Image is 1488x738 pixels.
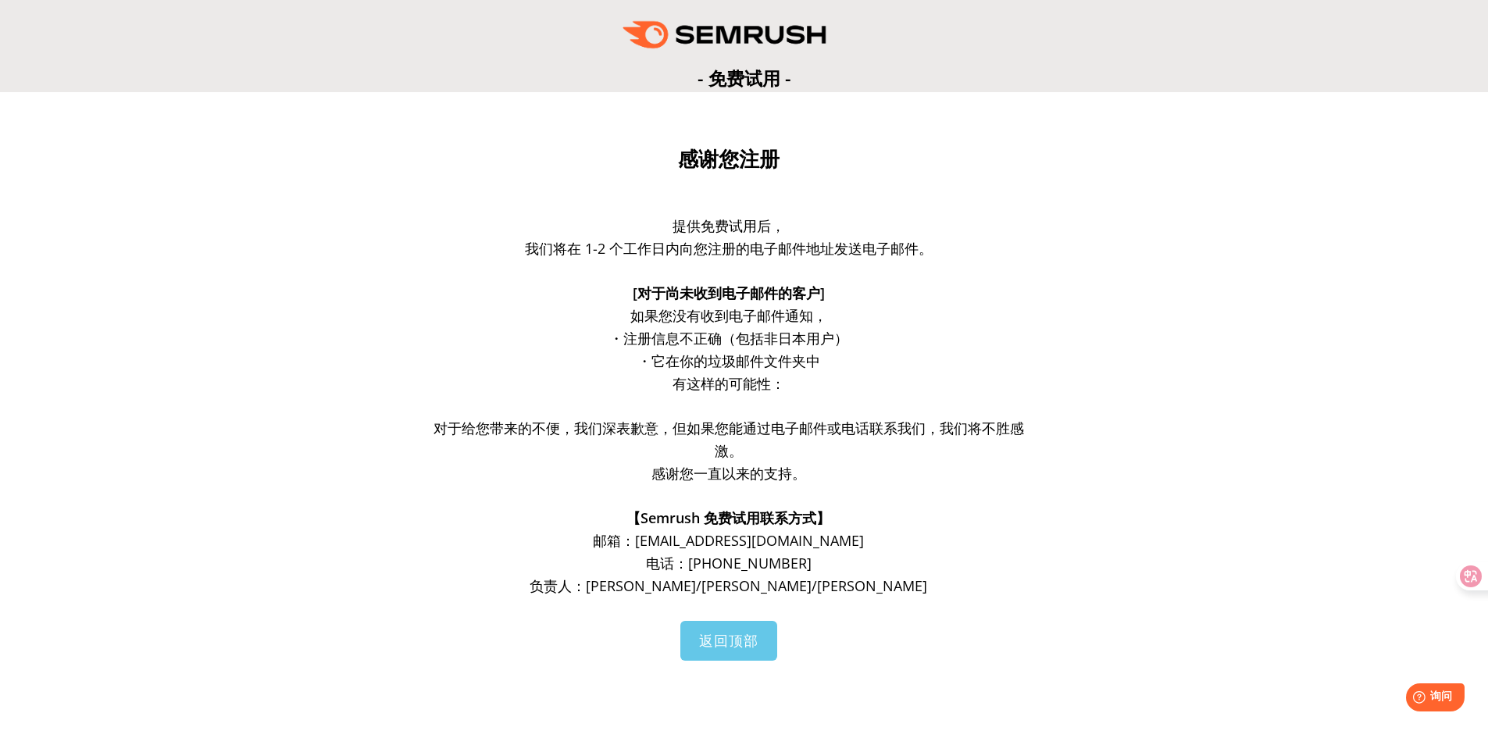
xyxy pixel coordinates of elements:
[698,66,791,91] font: - 免费试用 -
[635,531,864,550] font: [EMAIL_ADDRESS][DOMAIN_NAME]
[678,148,780,171] font: 感谢您注册
[530,576,927,595] font: 负责人：[PERSON_NAME]/[PERSON_NAME]/[PERSON_NAME]
[699,631,758,650] font: 返回顶部
[593,531,635,550] font: 邮箱：
[646,554,812,572] font: 电话：[PHONE_NUMBER]
[633,283,825,302] font: [对于尚未收到电子邮件的客户]
[1349,677,1471,721] iframe: 帮助小部件启动器
[630,306,827,325] font: 如果您没有收到电子邮件通知，
[680,621,777,661] a: 返回顶部
[637,351,820,370] font: ・它在你的垃圾邮件文件夹中
[525,239,933,258] font: 我们将在 1-2 个工作日内向您注册的电子邮件地址发送电子邮件。
[626,508,830,527] font: 【Semrush 免费试用联系方式】
[673,216,785,235] font: 提供免费试用后，
[609,329,848,348] font: ・注册信息不正确（包括非日本用户）
[673,374,785,393] font: 有这样的可能性：
[651,464,806,483] font: 感谢您一直以来的支持。
[434,419,1024,460] font: 对于给您带来的不便，我们深表歉意，但如果您能通过电子邮件或电话联系我们，我们将不胜感激。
